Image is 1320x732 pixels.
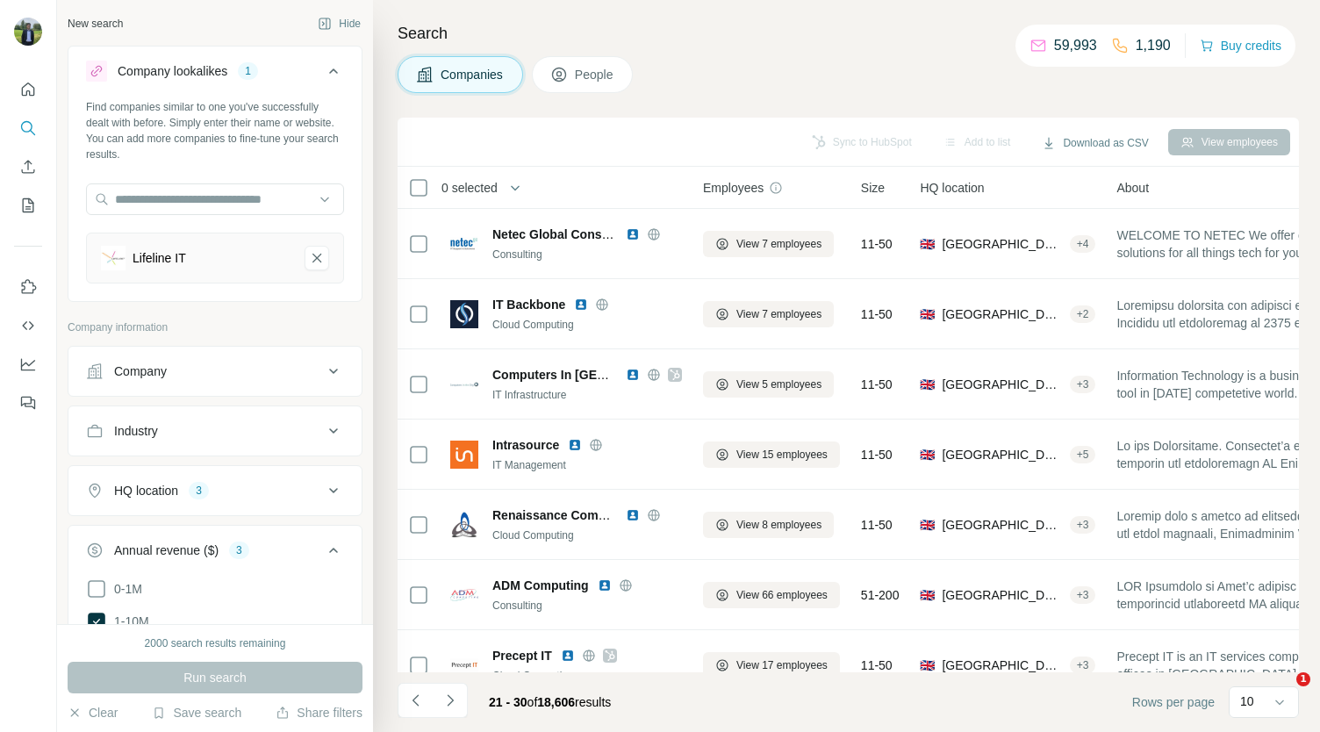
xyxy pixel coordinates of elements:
[14,310,42,341] button: Use Surfe API
[86,99,344,162] div: Find companies similar to one you've successfully dealt with before. Simply enter their name or w...
[942,376,1062,393] span: [GEOGRAPHIC_DATA], [GEOGRAPHIC_DATA], [GEOGRAPHIC_DATA]
[107,580,142,598] span: 0-1M
[942,586,1062,604] span: [GEOGRAPHIC_DATA], [GEOGRAPHIC_DATA], [GEOGRAPHIC_DATA]
[276,704,362,721] button: Share filters
[942,657,1062,674] span: [GEOGRAPHIC_DATA]
[1070,377,1096,392] div: + 3
[736,236,821,252] span: View 7 employees
[1116,179,1149,197] span: About
[492,508,730,522] span: Renaissance Computer Services Limited
[861,179,885,197] span: Size
[492,296,565,313] span: IT Backbone
[189,483,209,499] div: 3
[942,235,1062,253] span: [GEOGRAPHIC_DATA], [GEOGRAPHIC_DATA], [GEOGRAPHIC_DATA]
[101,246,126,270] img: Lifeline IT-logo
[703,179,764,197] span: Employees
[1070,236,1096,252] div: + 4
[229,542,249,558] div: 3
[736,587,828,603] span: View 66 employees
[861,305,893,323] span: 11-50
[1070,447,1096,463] div: + 5
[703,582,840,608] button: View 66 employees
[68,470,362,512] button: HQ location3
[942,305,1062,323] span: [GEOGRAPHIC_DATA], [GEOGRAPHIC_DATA], [GEOGRAPHIC_DATA]
[450,511,478,539] img: Logo of Renaissance Computer Services Limited
[537,695,575,709] span: 18,606
[1260,672,1302,714] iframe: Intercom live chat
[861,376,893,393] span: 11-50
[114,542,219,559] div: Annual revenue ($)
[1136,35,1171,56] p: 1,190
[920,179,984,197] span: HQ location
[561,649,575,663] img: LinkedIn logo
[68,410,362,452] button: Industry
[575,66,615,83] span: People
[1240,693,1254,710] p: 10
[152,704,241,721] button: Save search
[920,586,935,604] span: 🇬🇧
[14,151,42,183] button: Enrich CSV
[492,317,682,333] div: Cloud Computing
[1029,130,1160,156] button: Download as CSV
[441,179,498,197] span: 0 selected
[861,657,893,674] span: 11-50
[114,482,178,499] div: HQ location
[920,446,935,463] span: 🇬🇧
[114,422,158,440] div: Industry
[398,21,1299,46] h4: Search
[568,438,582,452] img: LinkedIn logo
[492,647,552,664] span: Precept IT
[305,246,329,270] button: Lifeline IT-remove-button
[861,446,893,463] span: 11-50
[118,62,227,80] div: Company lookalikes
[133,249,186,267] div: Lifeline IT
[450,300,478,328] img: Logo of IT Backbone
[920,235,935,253] span: 🇬🇧
[861,235,893,253] span: 11-50
[492,227,635,241] span: Netec Global Consulting
[703,441,840,468] button: View 15 employees
[626,368,640,382] img: LinkedIn logo
[68,16,123,32] div: New search
[736,447,828,463] span: View 15 employees
[68,529,362,578] button: Annual revenue ($)3
[492,527,682,543] div: Cloud Computing
[703,231,834,257] button: View 7 employees
[68,50,362,99] button: Company lookalikes1
[450,651,478,679] img: Logo of Precept IT
[489,695,527,709] span: 21 - 30
[598,578,612,592] img: LinkedIn logo
[238,63,258,79] div: 1
[1070,517,1096,533] div: + 3
[398,683,433,718] button: Navigate to previous page
[14,74,42,105] button: Quick start
[145,635,286,651] div: 2000 search results remaining
[736,657,828,673] span: View 17 employees
[861,516,893,534] span: 11-50
[1054,35,1097,56] p: 59,993
[107,613,149,630] span: 1-10M
[450,230,478,258] img: Logo of Netec Global Consulting
[920,305,935,323] span: 🇬🇧
[942,516,1062,534] span: [GEOGRAPHIC_DATA], [GEOGRAPHIC_DATA], [GEOGRAPHIC_DATA]
[14,190,42,221] button: My lists
[861,586,900,604] span: 51-200
[626,508,640,522] img: LinkedIn logo
[574,298,588,312] img: LinkedIn logo
[920,516,935,534] span: 🇬🇧
[14,18,42,46] img: Avatar
[68,704,118,721] button: Clear
[450,370,478,398] img: Logo of Computers In The City
[14,271,42,303] button: Use Surfe on LinkedIn
[450,581,478,609] img: Logo of ADM Computing
[14,348,42,380] button: Dashboard
[1296,672,1310,686] span: 1
[1070,306,1096,322] div: + 2
[942,446,1062,463] span: [GEOGRAPHIC_DATA], [GEOGRAPHIC_DATA], [GEOGRAPHIC_DATA]
[492,387,682,403] div: IT Infrastructure
[920,657,935,674] span: 🇬🇧
[736,517,821,533] span: View 8 employees
[492,247,682,262] div: Consulting
[492,598,682,614] div: Consulting
[736,377,821,392] span: View 5 employees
